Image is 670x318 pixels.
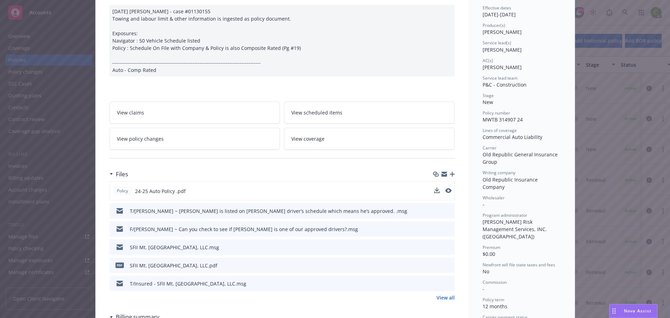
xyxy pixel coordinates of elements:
span: Stage [483,93,494,98]
button: download file [434,244,440,251]
span: Premium [483,244,500,250]
span: Effective dates [483,5,511,11]
span: View claims [117,109,144,116]
button: download file [434,262,440,269]
div: SFII Mt. [GEOGRAPHIC_DATA], LLC.pdf [130,262,217,269]
span: Policy number [483,110,510,116]
div: Commercial Auto Liability [483,133,561,141]
button: download file [434,207,440,215]
span: Newfront will file state taxes and fees [483,262,555,268]
span: P&C - Construction [483,81,527,88]
span: Policy [116,188,129,194]
div: T/Insured - SFII Mt. [GEOGRAPHIC_DATA], LLC.msg [130,280,246,287]
span: [PERSON_NAME] [483,46,522,53]
span: View scheduled items [291,109,342,116]
button: Nova Assist [609,304,657,318]
button: preview file [446,244,452,251]
span: View coverage [291,135,325,142]
span: Old Republic General Insurance Group [483,151,559,165]
div: Files [110,170,128,179]
button: preview file [445,187,452,195]
button: preview file [446,225,452,233]
span: Carrier [483,145,497,151]
div: [DATE] [PERSON_NAME] - case #01130155 Towing and labour limit & other information is ingested as ... [110,5,455,76]
a: View all [437,294,455,301]
button: preview file [446,280,452,287]
div: Drag to move [610,304,618,318]
span: Nova Assist [624,308,652,314]
span: [PERSON_NAME] Risk Management Services, INC. ([GEOGRAPHIC_DATA]) [483,219,548,240]
button: preview file [446,262,452,269]
a: View policy changes [110,128,280,150]
button: preview file [445,188,452,193]
span: Policy term [483,297,504,303]
span: Wholesaler [483,195,505,201]
span: [PERSON_NAME] [483,64,522,71]
span: Old Republic Insurance Company [483,176,539,190]
span: 12 months [483,303,507,310]
span: No [483,268,489,275]
span: Program administrator [483,212,527,218]
button: download file [434,187,440,193]
span: pdf [116,262,124,268]
button: download file [434,187,440,195]
span: - [483,201,484,208]
span: View policy changes [117,135,164,142]
div: [DATE] - [DATE] [483,5,561,18]
h3: Files [116,170,128,179]
span: MWTB 314907 24 [483,116,523,123]
span: Lines of coverage [483,127,517,133]
div: F/[PERSON_NAME] ~ Can you check to see if [PERSON_NAME] is one of our approved drivers?.msg [130,225,358,233]
a: View coverage [284,128,455,150]
span: [PERSON_NAME] [483,29,522,35]
span: Commission [483,279,507,285]
span: Service lead(s) [483,40,511,46]
button: preview file [446,207,452,215]
span: 24-25 Auto Policy .pdf [135,187,186,195]
span: AC(s) [483,58,493,64]
span: New [483,99,493,105]
div: SFII Mt. [GEOGRAPHIC_DATA], LLC.msg [130,244,219,251]
span: $0.00 [483,251,495,257]
a: View claims [110,102,280,124]
span: - [483,286,484,292]
button: download file [434,280,440,287]
button: download file [434,225,440,233]
div: T/[PERSON_NAME] ~ [PERSON_NAME] is listed on [PERSON_NAME] driver’s schedule which means he’s app... [130,207,407,215]
span: Writing company [483,170,515,176]
span: Producer(s) [483,22,505,28]
span: Service lead team [483,75,518,81]
a: View scheduled items [284,102,455,124]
